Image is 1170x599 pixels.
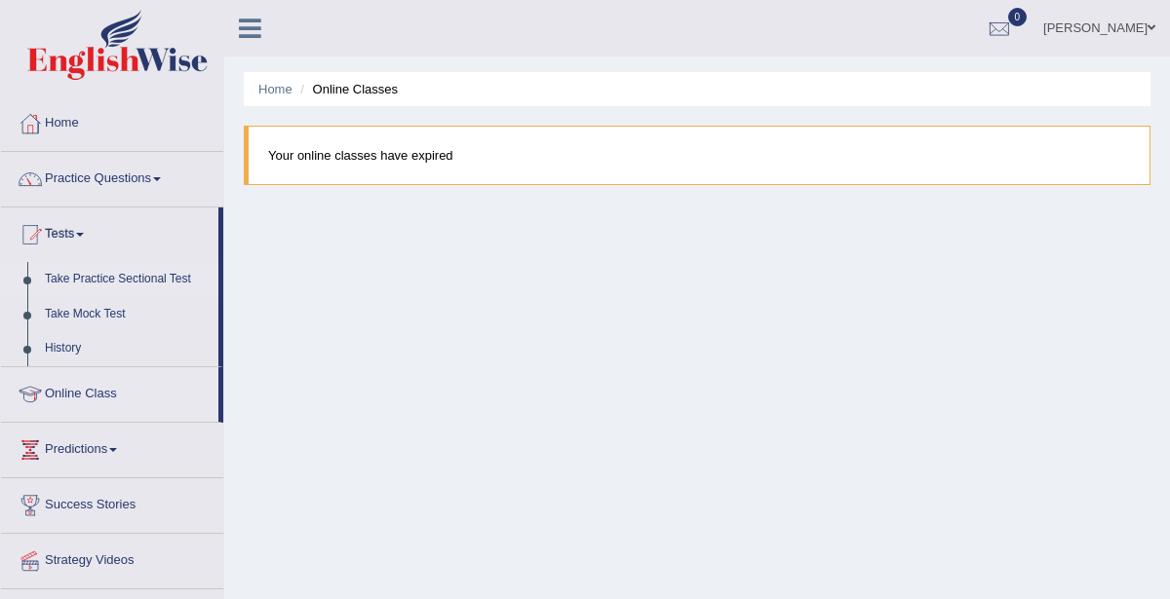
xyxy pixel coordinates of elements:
a: Predictions [1,423,223,471]
a: History [36,331,218,366]
blockquote: Your online classes have expired [244,126,1150,185]
a: Take Mock Test [36,297,218,332]
a: Practice Questions [1,152,223,201]
a: Home [258,82,292,96]
a: Success Stories [1,478,223,527]
span: 0 [1008,8,1028,26]
li: Online Classes [295,80,398,98]
a: Tests [1,207,218,256]
a: Take Practice Sectional Test [36,262,218,297]
a: Strategy Videos [1,534,223,582]
a: Home [1,96,223,145]
a: Online Class [1,367,218,416]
